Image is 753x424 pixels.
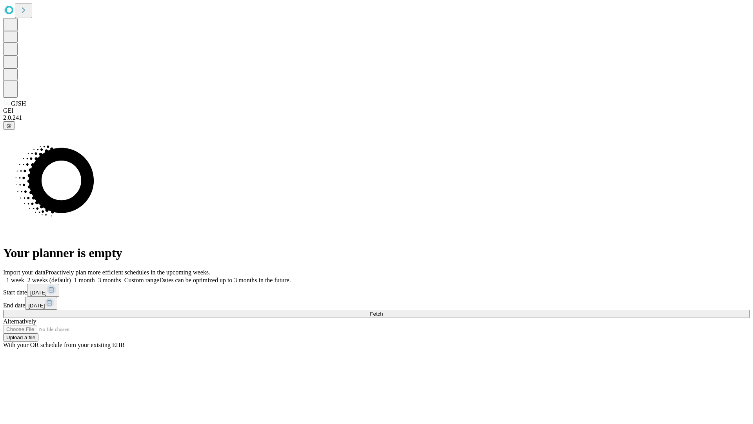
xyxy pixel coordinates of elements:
span: 3 months [98,277,121,283]
span: [DATE] [30,290,47,296]
span: Fetch [370,311,383,317]
div: 2.0.241 [3,114,750,121]
span: @ [6,122,12,128]
button: Fetch [3,310,750,318]
span: Alternatively [3,318,36,325]
span: 1 week [6,277,24,283]
button: @ [3,121,15,130]
span: Custom range [124,277,159,283]
button: [DATE] [27,284,59,297]
h1: Your planner is empty [3,246,750,260]
span: With your OR schedule from your existing EHR [3,342,125,348]
button: Upload a file [3,333,38,342]
div: GEI [3,107,750,114]
span: [DATE] [28,303,45,309]
span: 2 weeks (default) [27,277,71,283]
span: Import your data [3,269,45,276]
span: 1 month [74,277,95,283]
div: End date [3,297,750,310]
span: GJSH [11,100,26,107]
span: Proactively plan more efficient schedules in the upcoming weeks. [45,269,210,276]
button: [DATE] [25,297,57,310]
div: Start date [3,284,750,297]
span: Dates can be optimized up to 3 months in the future. [159,277,291,283]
